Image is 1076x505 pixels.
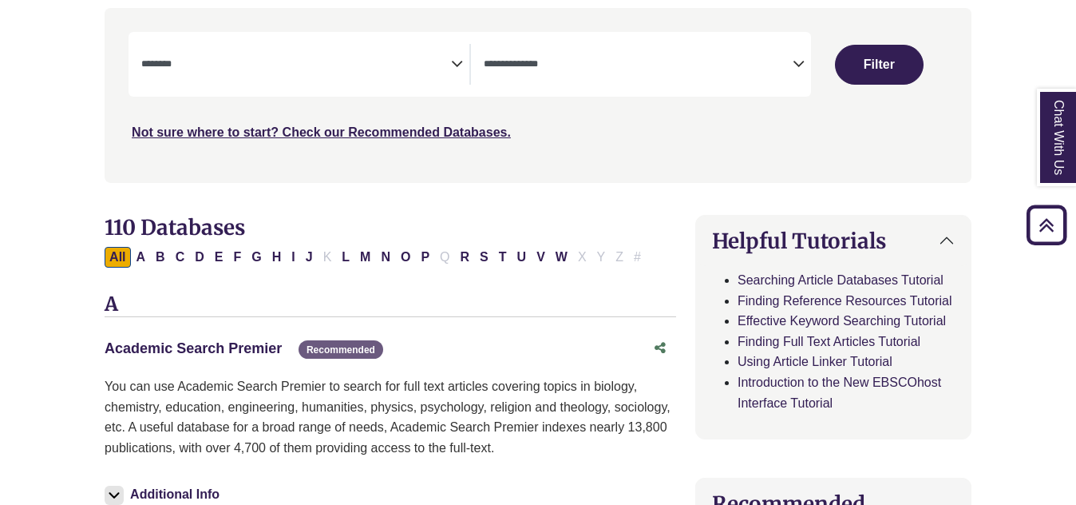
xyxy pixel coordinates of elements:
[337,247,354,268] button: Filter Results L
[376,247,395,268] button: Filter Results N
[416,247,434,268] button: Filter Results P
[210,247,228,268] button: Filter Results E
[494,247,512,268] button: Filter Results T
[287,247,299,268] button: Filter Results I
[141,59,450,72] textarea: Search
[105,247,130,268] button: All
[228,247,246,268] button: Filter Results F
[738,314,946,328] a: Effective Keyword Searching Tutorial
[696,216,971,266] button: Helpful Tutorials
[475,247,493,268] button: Filter Results S
[105,249,647,263] div: Alpha-list to filter by first letter of database name
[738,376,941,410] a: Introduction to the New EBSCOhost Interface Tutorial
[132,125,511,139] a: Not sure where to start? Check our Recommended Databases.
[644,333,676,364] button: Share this database
[105,214,245,241] span: 110 Databases
[355,247,375,268] button: Filter Results M
[1021,214,1072,236] a: Back to Top
[190,247,209,268] button: Filter Results D
[301,247,318,268] button: Filter Results J
[299,340,383,359] span: Recommended
[267,247,287,268] button: Filter Results H
[738,294,952,308] a: Finding Reference Resources Tutorial
[151,247,170,268] button: Filter Results B
[456,247,475,268] button: Filter Results R
[105,376,676,458] p: You can use Academic Search Premier to search for full text articles covering topics in biology, ...
[835,45,923,85] button: Submit for Search Results
[171,247,190,268] button: Filter Results C
[396,247,415,268] button: Filter Results O
[484,59,793,72] textarea: Search
[551,247,572,268] button: Filter Results W
[105,8,971,182] nav: Search filters
[738,273,943,287] a: Searching Article Databases Tutorial
[512,247,532,268] button: Filter Results U
[738,355,892,368] a: Using Article Linker Tutorial
[532,247,550,268] button: Filter Results V
[132,247,151,268] button: Filter Results A
[105,293,676,317] h3: A
[247,247,266,268] button: Filter Results G
[738,335,920,348] a: Finding Full Text Articles Tutorial
[105,340,282,356] a: Academic Search Premier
